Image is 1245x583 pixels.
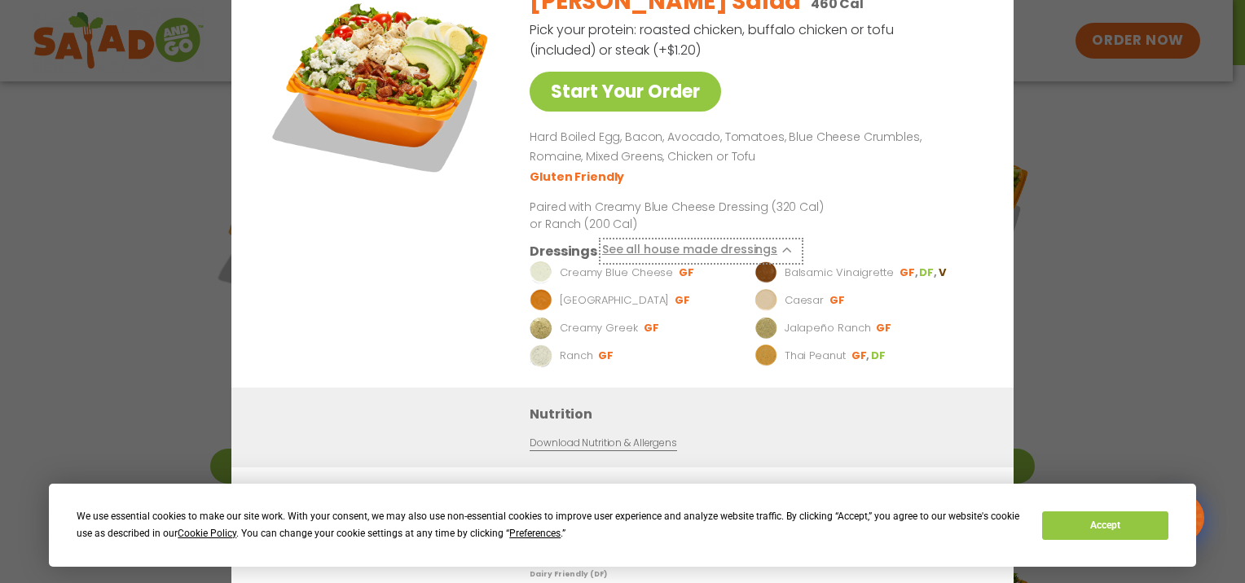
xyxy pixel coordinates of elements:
[785,320,871,336] p: Jalapeño Ranch
[876,321,893,335] li: GF
[530,317,552,340] img: Dressing preview image for Creamy Greek
[785,265,894,281] p: Balsamic Vinaigrette
[785,348,846,364] p: Thai Peanut
[560,320,638,336] p: Creamy Greek
[560,265,673,281] p: Creamy Blue Cheese
[754,261,777,284] img: Dressing preview image for Balsamic Vinaigrette
[530,241,597,261] h3: Dressings
[919,265,938,280] li: DF
[644,321,661,335] li: GF
[530,404,989,424] h3: Nutrition
[530,128,974,167] p: Hard Boiled Egg, Bacon, Avocado, Tomatoes, Blue Cheese Crumbles, Romaine, Mixed Greens, Chicken o...
[509,528,561,539] span: Preferences
[754,289,777,312] img: Dressing preview image for Caesar
[560,348,593,364] p: Ranch
[530,72,721,112] a: Start Your Order
[530,20,896,60] p: Pick your protein: roasted chicken, buffalo chicken or tofu (included) or steak (+$1.20)
[77,508,1023,542] div: We use essential cookies to make our site work. With your consent, we may also use non-essential ...
[829,293,847,308] li: GF
[560,292,669,309] p: [GEOGRAPHIC_DATA]
[675,293,692,308] li: GF
[598,348,615,363] li: GF
[178,528,236,539] span: Cookie Policy
[530,436,676,451] a: Download Nutrition & Allergens
[530,569,606,579] strong: Dairy Friendly (DF)
[851,348,871,363] li: GF
[900,265,919,280] li: GF
[530,169,627,186] li: Gluten Friendly
[530,289,552,312] img: Dressing preview image for BBQ Ranch
[530,344,552,367] img: Dressing preview image for Ranch
[1042,511,1168,540] button: Accept
[530,199,831,233] p: Paired with Creamy Blue Cheese Dressing (320 Cal) or Ranch (200 Cal)
[939,265,948,280] li: V
[785,292,824,309] p: Caesar
[754,317,777,340] img: Dressing preview image for Jalapeño Ranch
[49,484,1196,567] div: Cookie Consent Prompt
[530,261,552,284] img: Dressing preview image for Creamy Blue Cheese
[754,344,777,367] img: Dressing preview image for Thai Peanut
[871,348,887,363] li: DF
[679,265,696,280] li: GF
[602,241,800,261] button: See all house made dressings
